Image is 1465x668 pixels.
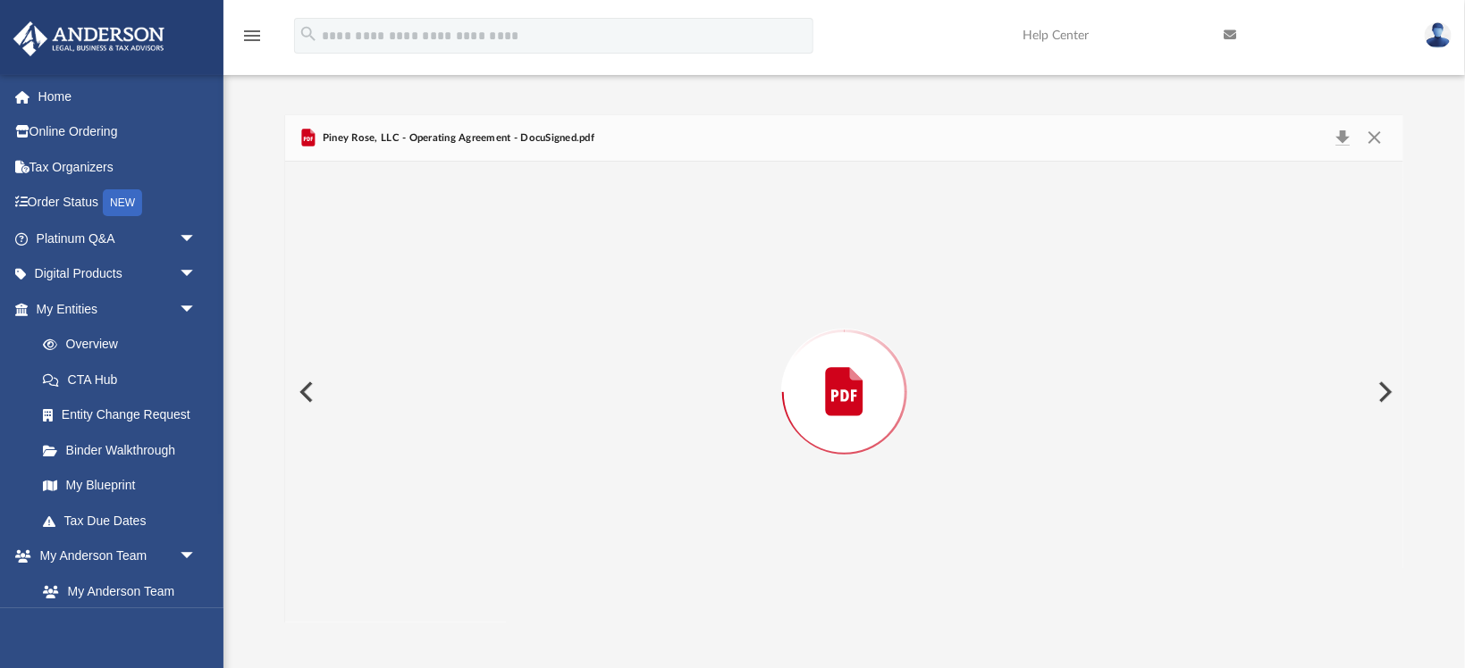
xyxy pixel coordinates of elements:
a: My Blueprint [25,468,215,504]
a: Home [13,79,223,114]
a: menu [241,34,263,46]
a: Tax Due Dates [25,503,223,539]
span: arrow_drop_down [179,539,215,575]
a: Entity Change Request [25,397,223,433]
img: Anderson Advisors Platinum Portal [8,21,170,56]
a: Tax Organizers [13,149,223,185]
span: Piney Rose, LLC - Operating Agreement - DocuSigned.pdf [319,130,595,146]
i: search [299,24,318,44]
button: Previous File [285,367,324,417]
a: Online Ordering [13,114,223,150]
img: User Pic [1425,22,1452,48]
div: NEW [103,189,142,216]
span: arrow_drop_down [179,291,215,328]
button: Download [1327,126,1360,151]
span: arrow_drop_down [179,256,215,293]
a: My Entitiesarrow_drop_down [13,291,223,327]
a: Digital Productsarrow_drop_down [13,256,223,292]
button: Close [1359,126,1391,151]
a: Overview [25,327,223,363]
div: Preview [285,115,1402,623]
a: My Anderson Teamarrow_drop_down [13,539,215,574]
a: My Anderson Team [25,573,206,609]
i: menu [241,25,263,46]
button: Next File [1364,367,1403,417]
span: arrow_drop_down [179,221,215,257]
a: Order StatusNEW [13,185,223,221]
a: Platinum Q&Aarrow_drop_down [13,221,223,256]
a: Binder Walkthrough [25,432,223,468]
a: CTA Hub [25,362,223,397]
